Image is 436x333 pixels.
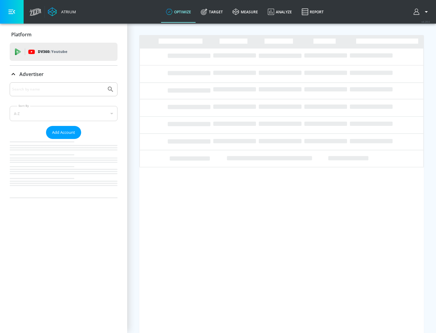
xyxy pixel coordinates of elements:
p: Platform [11,31,31,38]
label: Sort By [17,104,30,108]
div: Atrium [59,9,76,15]
div: Platform [10,26,117,43]
div: DV360: Youtube [10,43,117,61]
div: Advertiser [10,66,117,83]
div: A-Z [10,106,117,121]
a: optimize [161,1,196,23]
a: Analyze [263,1,297,23]
p: Youtube [51,48,67,55]
a: measure [228,1,263,23]
button: Add Account [46,126,81,139]
a: Atrium [48,7,76,16]
a: Report [297,1,329,23]
input: Search by name [12,85,104,93]
p: DV360: [38,48,67,55]
div: Advertiser [10,82,117,198]
nav: list of Advertiser [10,139,117,198]
a: Target [196,1,228,23]
span: v 4.28.0 [421,20,430,23]
p: Advertiser [19,71,44,77]
span: Add Account [52,129,75,136]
